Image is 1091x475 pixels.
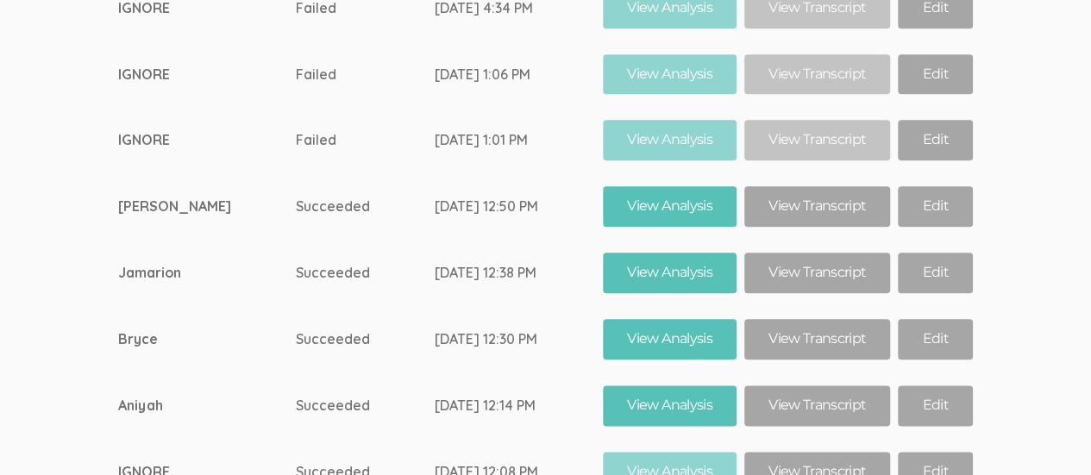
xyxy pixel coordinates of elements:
td: IGNORE [118,107,296,173]
iframe: Chat Widget [1005,392,1091,475]
a: View Transcript [744,186,890,227]
td: IGNORE [118,41,296,108]
td: [DATE] 12:30 PM [435,306,603,372]
td: Succeeded [296,173,435,240]
a: Edit [898,186,972,227]
a: Edit [898,120,972,160]
a: View Transcript [744,319,890,359]
td: Failed [296,107,435,173]
td: [DATE] 12:50 PM [435,173,603,240]
td: Aniyah [118,372,296,439]
a: View Transcript [744,54,890,95]
td: Succeeded [296,372,435,439]
a: Edit [898,253,972,293]
td: [DATE] 1:06 PM [435,41,603,108]
td: Succeeded [296,306,435,372]
td: Bryce [118,306,296,372]
td: Failed [296,41,435,108]
td: [DATE] 12:14 PM [435,372,603,439]
a: View Transcript [744,385,890,426]
td: [PERSON_NAME] [118,173,296,240]
td: [DATE] 1:01 PM [435,107,603,173]
a: Edit [898,54,972,95]
td: Succeeded [296,240,435,306]
a: View Transcript [744,120,890,160]
a: Edit [898,385,972,426]
a: View Analysis [603,385,737,426]
a: View Analysis [603,186,737,227]
a: View Transcript [744,253,890,293]
td: [DATE] 12:38 PM [435,240,603,306]
a: Edit [898,319,972,359]
a: View Analysis [603,120,737,160]
td: Jamarion [118,240,296,306]
a: View Analysis [603,319,737,359]
a: View Analysis [603,253,737,293]
a: View Analysis [603,54,737,95]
